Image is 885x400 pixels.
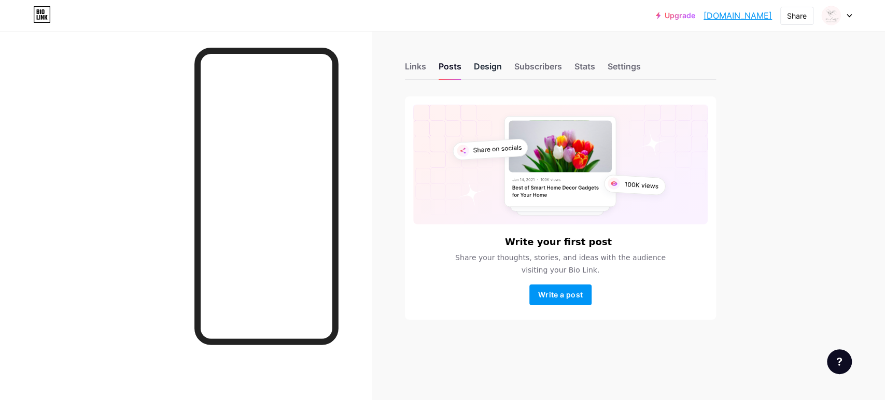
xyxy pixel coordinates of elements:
div: Subscribers [514,60,562,79]
div: Settings [608,60,641,79]
span: Write a post [538,290,583,299]
a: [DOMAIN_NAME] [704,9,772,22]
button: Write a post [529,284,592,305]
div: Links [405,60,426,79]
a: Upgrade [656,11,695,20]
h6: Write your first post [505,237,612,247]
img: R0GUE! [821,6,841,25]
div: Design [474,60,502,79]
div: Share [787,10,807,21]
div: Stats [574,60,595,79]
div: Posts [439,60,461,79]
span: Share your thoughts, stories, and ideas with the audience visiting your Bio Link. [443,251,678,276]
